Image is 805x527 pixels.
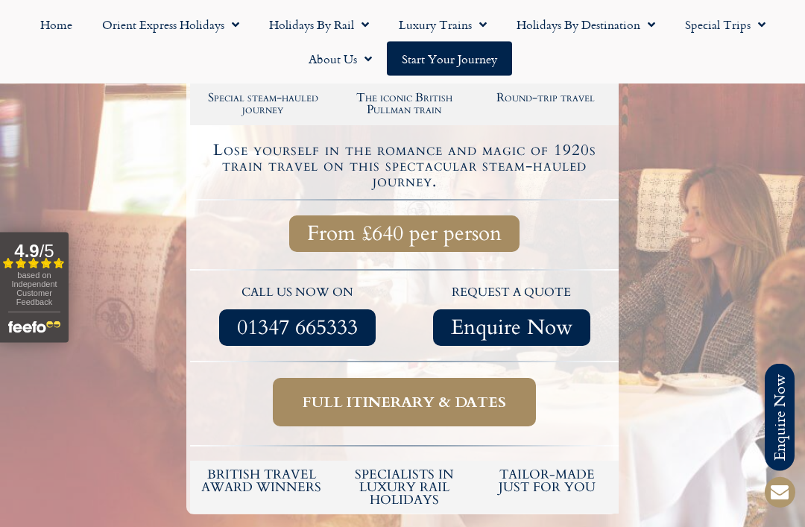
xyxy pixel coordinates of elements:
span: 01347 665333 [237,319,358,338]
h4: Lose yourself in the romance and magic of 1920s train travel on this spectacular steam-hauled jou... [192,143,616,190]
a: Holidays by Rail [254,7,384,42]
a: From £640 per person [289,216,520,253]
a: Enquire Now [433,310,590,347]
h2: Round-trip travel [482,92,609,104]
a: Luxury Trains [384,7,502,42]
h6: Specialists in luxury rail holidays [341,469,469,507]
a: Home [25,7,87,42]
h2: The iconic British Pullman train [341,92,468,116]
nav: Menu [7,7,798,76]
span: From £640 per person [307,225,502,244]
h5: tailor-made just for you [483,469,611,494]
p: request a quote [412,284,612,303]
a: Start your Journey [387,42,512,76]
h5: British Travel Award winners [198,469,326,494]
a: Orient Express Holidays [87,7,254,42]
p: call us now on [198,284,397,303]
a: Holidays by Destination [502,7,670,42]
span: Full itinerary & dates [303,394,506,412]
a: Special Trips [670,7,780,42]
span: Enquire Now [451,319,572,338]
a: Full itinerary & dates [273,379,536,427]
a: About Us [294,42,387,76]
h2: Special steam-hauled journey [200,92,326,116]
a: 01347 665333 [219,310,376,347]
